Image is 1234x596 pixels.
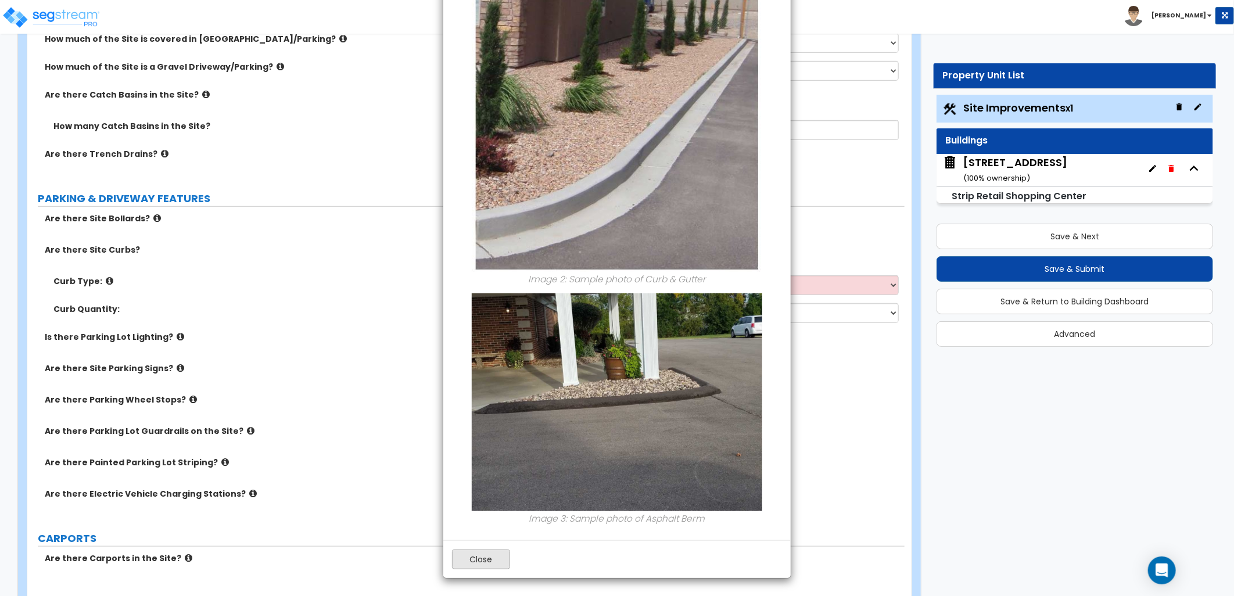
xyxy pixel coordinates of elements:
i: Image 3: Sample photo of Asphalt Berm [529,512,705,524]
div: Open Intercom Messenger [1148,556,1176,584]
i: Image 2: Sample photo of Curb & Gutter [528,273,706,285]
img: asphalt_berm.jpg [472,293,762,511]
button: Close [452,550,510,569]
